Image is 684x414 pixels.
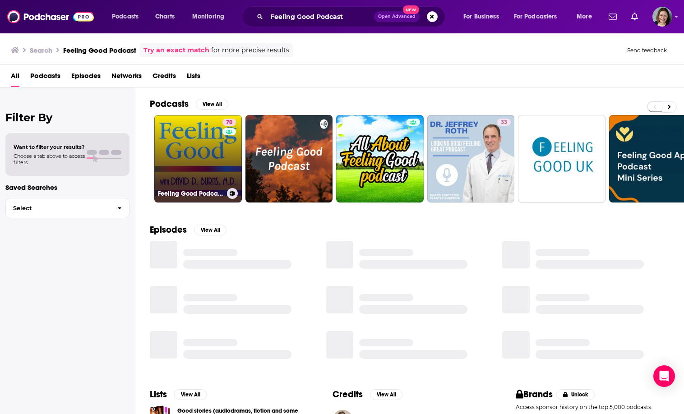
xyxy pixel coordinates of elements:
[250,6,454,27] div: Search podcasts, credits, & more...
[14,153,85,166] span: Choose a tab above to access filters.
[150,389,167,400] h2: Lists
[497,119,511,126] a: 33
[143,45,209,55] a: Try an exact match
[192,10,224,23] span: Monitoring
[7,8,94,25] img: Podchaser - Follow, Share and Rate Podcasts
[556,389,595,400] button: Unlock
[605,9,620,24] a: Show notifications dropdown
[174,389,207,400] button: View All
[577,10,592,23] span: More
[194,225,226,235] button: View All
[222,119,236,126] a: 70
[508,9,570,24] button: open menu
[370,389,402,400] button: View All
[30,69,60,87] a: Podcasts
[112,10,139,23] span: Podcasts
[111,69,142,87] a: Networks
[149,9,180,24] a: Charts
[211,45,289,55] span: for more precise results
[30,46,52,55] h3: Search
[457,9,510,24] button: open menu
[570,9,603,24] button: open menu
[106,9,150,24] button: open menu
[516,389,553,400] h2: Brands
[196,99,228,110] button: View All
[155,10,175,23] span: Charts
[628,9,642,24] a: Show notifications dropdown
[150,224,226,235] a: EpisodesView All
[516,404,670,410] p: Access sponsor history on the top 5,000 podcasts.
[71,69,101,87] a: Episodes
[154,115,242,202] a: 70Feeling Good Podcast | TEAM-CBT - The New Mood Therapy
[186,9,236,24] button: open menu
[652,7,672,27] span: Logged in as micglogovac
[14,144,85,150] span: Want to filter your results?
[378,14,416,19] span: Open Advanced
[63,46,136,55] h3: Feeling Good Podcast
[150,98,189,110] h2: Podcasts
[6,205,110,211] span: Select
[624,46,670,54] button: Send feedback
[652,7,672,27] button: Show profile menu
[153,69,176,87] a: Credits
[501,118,507,127] span: 33
[427,115,515,202] a: 33
[653,365,675,387] div: Open Intercom Messenger
[333,389,363,400] h2: Credits
[333,389,402,400] a: CreditsView All
[463,10,499,23] span: For Business
[374,11,420,22] button: Open AdvancedNew
[403,5,419,14] span: New
[150,224,187,235] h2: Episodes
[226,118,232,127] span: 70
[267,9,374,24] input: Search podcasts, credits, & more...
[514,10,557,23] span: For Podcasters
[150,98,228,110] a: PodcastsView All
[5,198,129,218] button: Select
[652,7,672,27] img: User Profile
[150,389,207,400] a: ListsView All
[158,190,223,198] h3: Feeling Good Podcast | TEAM-CBT - The New Mood Therapy
[11,69,19,87] a: All
[5,183,129,192] p: Saved Searches
[187,69,200,87] a: Lists
[5,111,129,124] h2: Filter By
